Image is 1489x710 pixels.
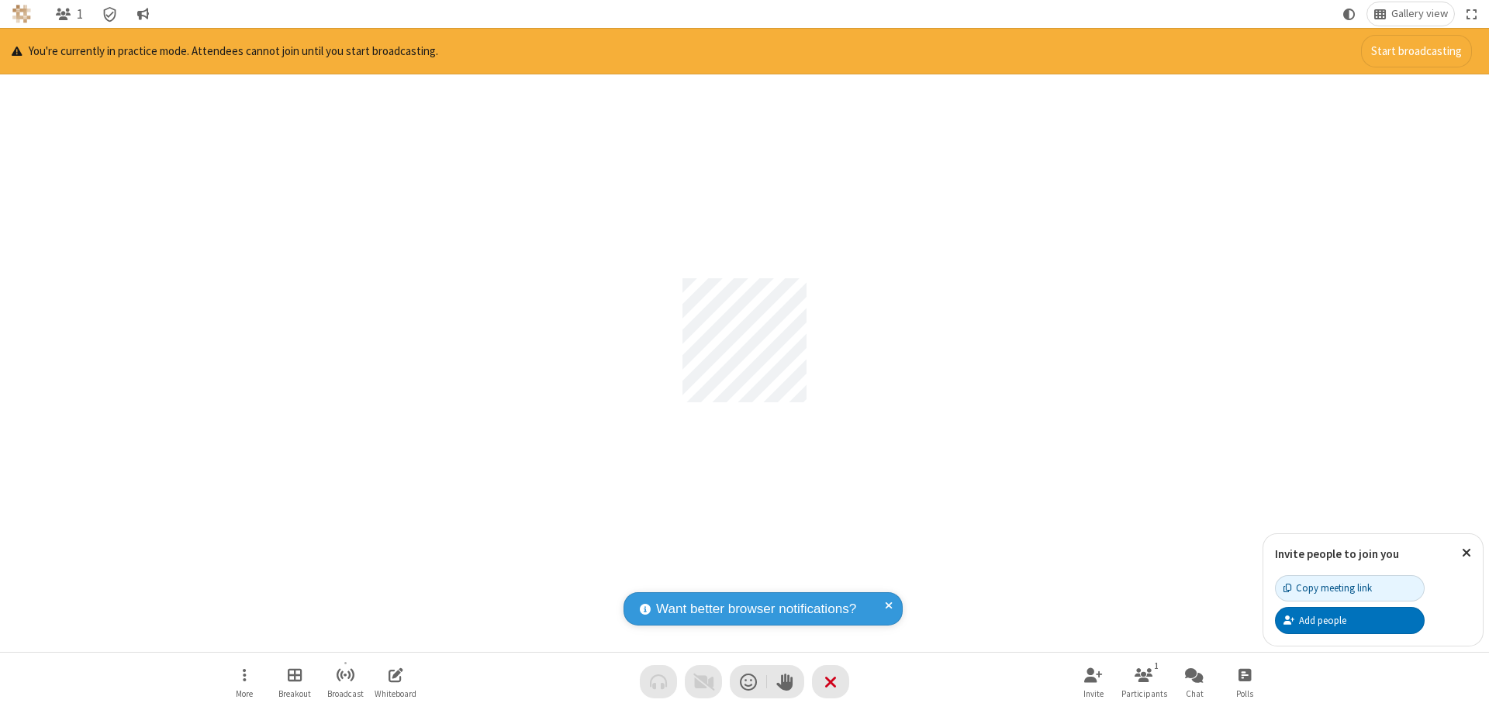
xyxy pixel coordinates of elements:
[1083,689,1104,698] span: Invite
[1275,546,1399,561] label: Invite people to join you
[656,599,856,619] span: Want better browser notifications?
[1275,575,1425,601] button: Copy meeting link
[130,2,155,26] button: Conversation
[1275,607,1425,633] button: Add people
[812,665,849,698] button: End or leave meeting
[1283,581,1372,595] div: Copy meeting link
[322,660,368,704] button: Start broadcast
[685,665,722,698] button: Video
[1361,35,1472,67] button: Start broadcasting
[1391,8,1448,20] span: Gallery view
[767,665,804,698] button: Raise hand
[221,660,268,704] button: Open menu
[1121,689,1167,698] span: Participants
[1150,659,1163,673] div: 1
[1367,2,1454,26] button: Change layout
[95,2,125,26] div: Meeting details Encryption enabled
[1460,2,1484,26] button: Fullscreen
[372,660,419,704] button: Open shared whiteboard
[278,689,311,698] span: Breakout
[1121,660,1167,704] button: Open participant list
[1070,660,1117,704] button: Invite participants (⌘+Shift+I)
[730,665,767,698] button: Send a reaction
[1236,689,1253,698] span: Polls
[77,7,83,22] span: 1
[1450,534,1483,572] button: Close popover
[1221,660,1268,704] button: Open poll
[236,689,253,698] span: More
[640,665,677,698] button: Audio problem - check your Internet connection or call by phone
[1337,2,1362,26] button: Using system theme
[375,689,416,698] span: Whiteboard
[271,660,318,704] button: Manage Breakout Rooms
[1186,689,1204,698] span: Chat
[49,2,89,26] button: Open participant list
[1171,660,1218,704] button: Open chat
[12,5,31,23] img: QA Selenium DO NOT DELETE OR CHANGE
[12,43,438,60] p: You're currently in practice mode. Attendees cannot join until you start broadcasting.
[327,689,364,698] span: Broadcast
